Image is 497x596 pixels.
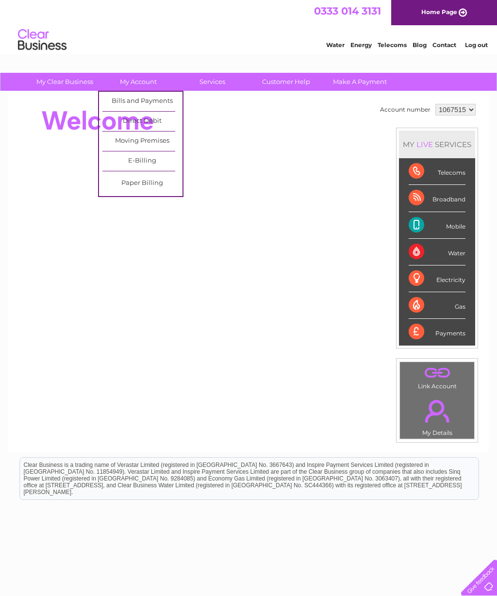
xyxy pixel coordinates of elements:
[413,41,427,49] a: Blog
[409,265,465,292] div: Electricity
[409,185,465,212] div: Broadband
[320,73,400,91] a: Make A Payment
[399,131,475,158] div: MY SERVICES
[402,394,472,428] a: .
[172,73,252,91] a: Services
[314,5,381,17] a: 0333 014 3131
[326,41,345,49] a: Water
[102,151,182,171] a: E-Billing
[20,5,479,47] div: Clear Business is a trading name of Verastar Limited (registered in [GEOGRAPHIC_DATA] No. 3667643...
[25,73,105,91] a: My Clear Business
[378,101,433,118] td: Account number
[102,174,182,193] a: Paper Billing
[102,112,182,131] a: Direct Debit
[378,41,407,49] a: Telecoms
[350,41,372,49] a: Energy
[246,73,326,91] a: Customer Help
[402,364,472,381] a: .
[409,212,465,239] div: Mobile
[409,319,465,345] div: Payments
[399,392,475,439] td: My Details
[465,41,488,49] a: Log out
[399,362,475,392] td: Link Account
[17,25,67,55] img: logo.png
[409,239,465,265] div: Water
[99,73,179,91] a: My Account
[409,158,465,185] div: Telecoms
[414,140,435,149] div: LIVE
[102,132,182,151] a: Moving Premises
[102,92,182,111] a: Bills and Payments
[432,41,456,49] a: Contact
[409,292,465,319] div: Gas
